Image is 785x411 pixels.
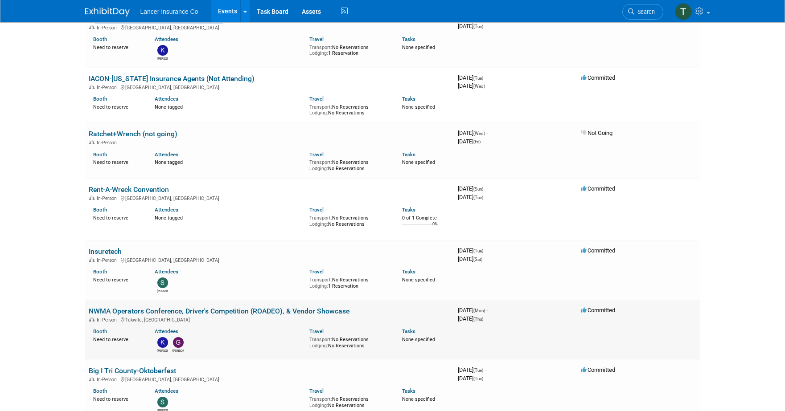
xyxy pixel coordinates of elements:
[309,343,328,349] span: Lodging:
[93,395,142,403] div: Need to reserve
[97,377,119,383] span: In-Person
[309,151,324,158] a: Travel
[485,247,486,254] span: -
[155,158,303,166] div: None tagged
[309,96,324,102] a: Travel
[458,138,481,145] span: [DATE]
[622,4,663,20] a: Search
[458,130,488,136] span: [DATE]
[89,25,95,29] img: In-Person Event
[89,15,227,23] a: MMA - [US_STATE] Motorcoach Association
[89,140,95,144] img: In-Person Event
[402,104,435,110] span: None specified
[581,247,615,254] span: Committed
[309,102,389,116] div: No Reservations No Reservations
[473,248,483,253] span: (Tue)
[432,222,438,234] td: 0%
[473,308,485,313] span: (Mon)
[402,151,415,158] a: Tasks
[173,348,184,353] div: Genevieve Clayton
[458,74,486,81] span: [DATE]
[89,130,177,138] a: Ratchet+Wrench (not going)
[402,328,415,334] a: Tasks
[93,269,107,275] a: Booth
[402,388,415,394] a: Tasks
[97,317,119,323] span: In-Person
[458,194,483,200] span: [DATE]
[634,8,655,15] span: Search
[485,366,486,373] span: -
[581,366,615,373] span: Committed
[581,74,615,81] span: Committed
[93,328,107,334] a: Booth
[155,207,178,213] a: Attendees
[309,328,324,334] a: Travel
[155,388,178,394] a: Attendees
[309,159,332,165] span: Transport:
[402,45,435,50] span: None specified
[93,102,142,110] div: Need to reserve
[89,377,95,381] img: In-Person Event
[93,207,107,213] a: Booth
[155,36,178,42] a: Attendees
[89,316,451,323] div: Tukwila, [GEOGRAPHIC_DATA]
[473,187,483,191] span: (Sun)
[458,82,485,89] span: [DATE]
[93,335,142,343] div: Need to reserve
[309,337,332,342] span: Transport:
[402,207,415,213] a: Tasks
[581,307,615,313] span: Committed
[89,195,95,200] img: In-Person Event
[458,307,488,313] span: [DATE]
[155,269,178,275] a: Attendees
[309,396,332,402] span: Transport:
[89,317,95,321] img: In-Person Event
[458,375,483,382] span: [DATE]
[309,43,389,57] div: No Reservations 1 Reservation
[458,366,486,373] span: [DATE]
[458,256,482,262] span: [DATE]
[473,84,485,89] span: (Wed)
[157,397,168,407] img: Steven Shapiro
[89,257,95,262] img: In-Person Event
[309,403,328,408] span: Lodging:
[140,8,198,15] span: Lancer Insurance Co
[458,185,486,192] span: [DATE]
[93,158,142,166] div: Need to reserve
[157,277,168,288] img: Steven O'Shea
[89,85,95,89] img: In-Person Event
[473,376,483,381] span: (Tue)
[157,288,168,293] div: Steven O'Shea
[309,158,389,171] div: No Reservations No Reservations
[89,375,451,383] div: [GEOGRAPHIC_DATA], [GEOGRAPHIC_DATA]
[89,247,122,256] a: Insuretech
[157,45,168,56] img: Kimberlee Bissegger
[309,335,389,349] div: No Reservations No Reservations
[155,151,178,158] a: Attendees
[485,74,486,81] span: -
[309,388,324,394] a: Travel
[458,23,483,29] span: [DATE]
[157,337,168,348] img: Kimberlee Bissegger
[97,257,119,263] span: In-Person
[309,395,389,408] div: No Reservations No Reservations
[309,207,324,213] a: Travel
[486,307,488,313] span: -
[581,185,615,192] span: Committed
[89,307,349,315] a: NWMA Operators Conference, Driver's Competition (ROADEO), & Vendor Showcase
[89,194,451,201] div: [GEOGRAPHIC_DATA], [GEOGRAPHIC_DATA]
[157,348,168,353] div: Kimberlee Bissegger
[93,151,107,158] a: Booth
[473,139,481,144] span: (Fri)
[89,24,451,31] div: [GEOGRAPHIC_DATA], [GEOGRAPHIC_DATA]
[309,104,332,110] span: Transport:
[675,3,692,20] img: Terrence Forrest
[89,83,451,90] div: [GEOGRAPHIC_DATA], [GEOGRAPHIC_DATA]
[402,96,415,102] a: Tasks
[157,56,168,61] div: Kimberlee Bissegger
[97,85,119,90] span: In-Person
[89,185,169,194] a: Rent-A-Wreck Convention
[309,215,332,221] span: Transport:
[309,283,328,289] span: Lodging:
[402,396,435,402] span: None specified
